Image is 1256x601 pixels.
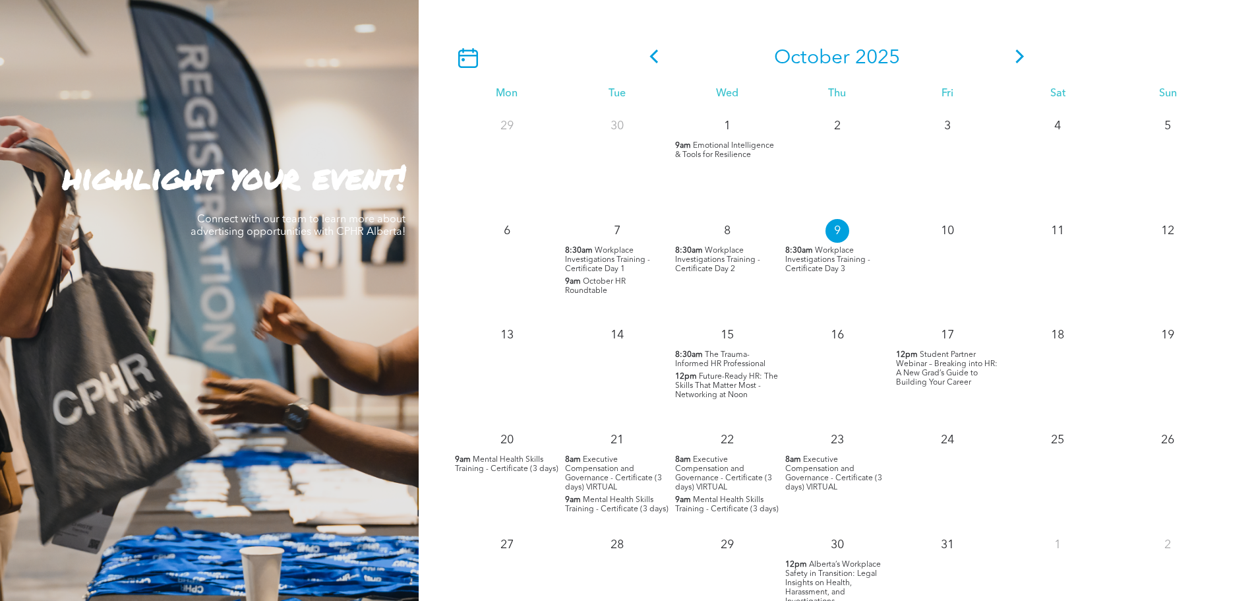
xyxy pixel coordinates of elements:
[675,141,691,150] span: 9am
[565,455,581,464] span: 8am
[565,495,581,505] span: 9am
[675,455,691,464] span: 8am
[1003,88,1113,100] div: Sat
[1046,114,1069,138] p: 4
[495,428,519,452] p: 20
[452,88,562,100] div: Mon
[605,533,629,557] p: 28
[1156,533,1180,557] p: 2
[1046,219,1069,243] p: 11
[495,219,519,243] p: 6
[63,153,405,200] strong: highlight your event!
[825,219,849,243] p: 9
[1046,533,1069,557] p: 1
[675,495,691,505] span: 9am
[605,323,629,347] p: 14
[605,428,629,452] p: 21
[675,372,697,381] span: 12pm
[495,323,519,347] p: 13
[1046,323,1069,347] p: 18
[672,88,782,100] div: Wed
[896,350,918,360] span: 12pm
[1046,428,1069,452] p: 25
[565,247,650,273] span: Workplace Investigations Training - Certificate Day 1
[936,428,959,452] p: 24
[675,246,703,255] span: 8:30am
[936,219,959,243] p: 10
[565,496,669,513] span: Mental Health Skills Training - Certificate (3 days)
[1156,428,1180,452] p: 26
[715,219,739,243] p: 8
[785,246,813,255] span: 8:30am
[1113,88,1223,100] div: Sun
[896,351,998,387] span: Student Partner Webinar – Breaking into HR: A New Grad’s Guide to Building Your Career
[936,114,959,138] p: 3
[715,428,739,452] p: 22
[782,88,892,100] div: Thu
[495,114,519,138] p: 29
[774,48,850,68] span: October
[785,560,807,569] span: 12pm
[455,455,471,464] span: 9am
[565,278,626,295] span: October HR Roundtable
[785,455,801,464] span: 8am
[455,456,558,473] span: Mental Health Skills Training - Certificate (3 days)
[191,214,405,237] span: Connect with our team to learn more about advertising opportunities with CPHR Alberta!
[605,114,629,138] p: 30
[675,350,703,360] span: 8:30am
[715,323,739,347] p: 15
[1156,114,1180,138] p: 5
[675,351,765,368] span: The Trauma-Informed HR Professional
[565,277,581,286] span: 9am
[825,114,849,138] p: 2
[825,323,849,347] p: 16
[785,247,870,273] span: Workplace Investigations Training - Certificate Day 3
[565,246,593,255] span: 8:30am
[936,533,959,557] p: 31
[675,496,779,513] span: Mental Health Skills Training - Certificate (3 days)
[893,88,1003,100] div: Fri
[715,533,739,557] p: 29
[785,456,882,491] span: Executive Compensation and Governance - Certificate (3 days) VIRTUAL
[825,533,849,557] p: 30
[1156,323,1180,347] p: 19
[675,456,772,491] span: Executive Compensation and Governance - Certificate (3 days) VIRTUAL
[715,114,739,138] p: 1
[495,533,519,557] p: 27
[855,48,900,68] span: 2025
[1156,219,1180,243] p: 12
[675,142,774,159] span: Emotional Intelligence & Tools for Resilience
[936,323,959,347] p: 17
[675,373,778,399] span: Future-Ready HR: The Skills That Matter Most - Networking at Noon
[605,219,629,243] p: 7
[565,456,662,491] span: Executive Compensation and Governance - Certificate (3 days) VIRTUAL
[825,428,849,452] p: 23
[675,247,760,273] span: Workplace Investigations Training - Certificate Day 2
[562,88,672,100] div: Tue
